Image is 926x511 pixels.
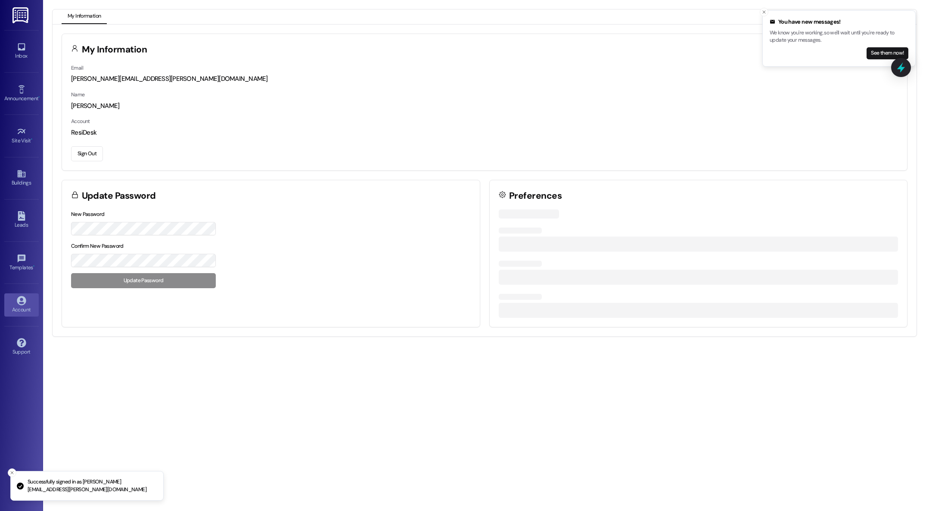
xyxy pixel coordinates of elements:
span: • [31,136,32,142]
label: Name [71,91,85,98]
a: Leads [4,209,39,232]
a: Inbox [4,40,39,63]
div: [PERSON_NAME][EMAIL_ADDRESS][PERSON_NAME][DOMAIN_NAME] [71,74,898,83]
p: Successfully signed in as [PERSON_NAME][EMAIL_ADDRESS][PERSON_NAME][DOMAIN_NAME] [28,478,156,493]
label: Account [71,118,90,125]
button: Close toast [8,468,16,477]
p: We know you're working, so we'll wait until you're ready to update your messages. [770,29,908,44]
h3: Preferences [509,191,562,200]
div: You have new messages! [770,18,908,26]
img: ResiDesk Logo [12,7,30,23]
label: Email [71,65,83,71]
button: Sign Out [71,146,103,161]
div: ResiDesk [71,128,898,137]
h3: Update Password [82,191,156,200]
button: My Information [62,9,107,24]
label: New Password [71,211,105,218]
button: Close toast [760,8,768,16]
span: • [33,263,34,269]
a: Site Visit • [4,124,39,148]
div: [PERSON_NAME] [71,102,898,111]
span: • [38,94,40,100]
button: See them now! [867,47,908,59]
a: Account [4,293,39,317]
a: Support [4,336,39,359]
label: Confirm New Password [71,243,124,249]
a: Templates • [4,251,39,274]
a: Buildings [4,166,39,190]
h3: My Information [82,45,147,54]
